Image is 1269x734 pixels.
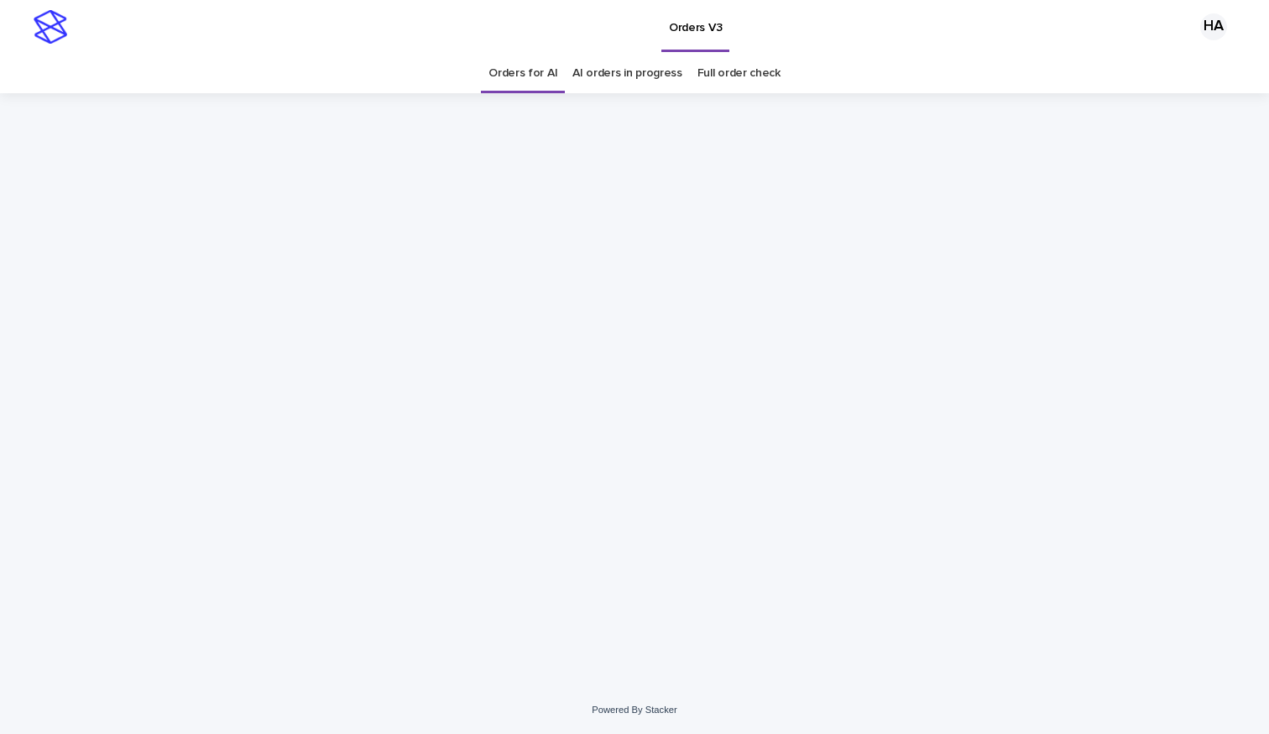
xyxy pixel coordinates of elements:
div: HA [1200,13,1227,40]
a: AI orders in progress [572,54,682,93]
a: Full order check [697,54,781,93]
a: Powered By Stacker [592,705,676,715]
img: stacker-logo-s-only.png [34,10,67,44]
a: Orders for AI [488,54,557,93]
